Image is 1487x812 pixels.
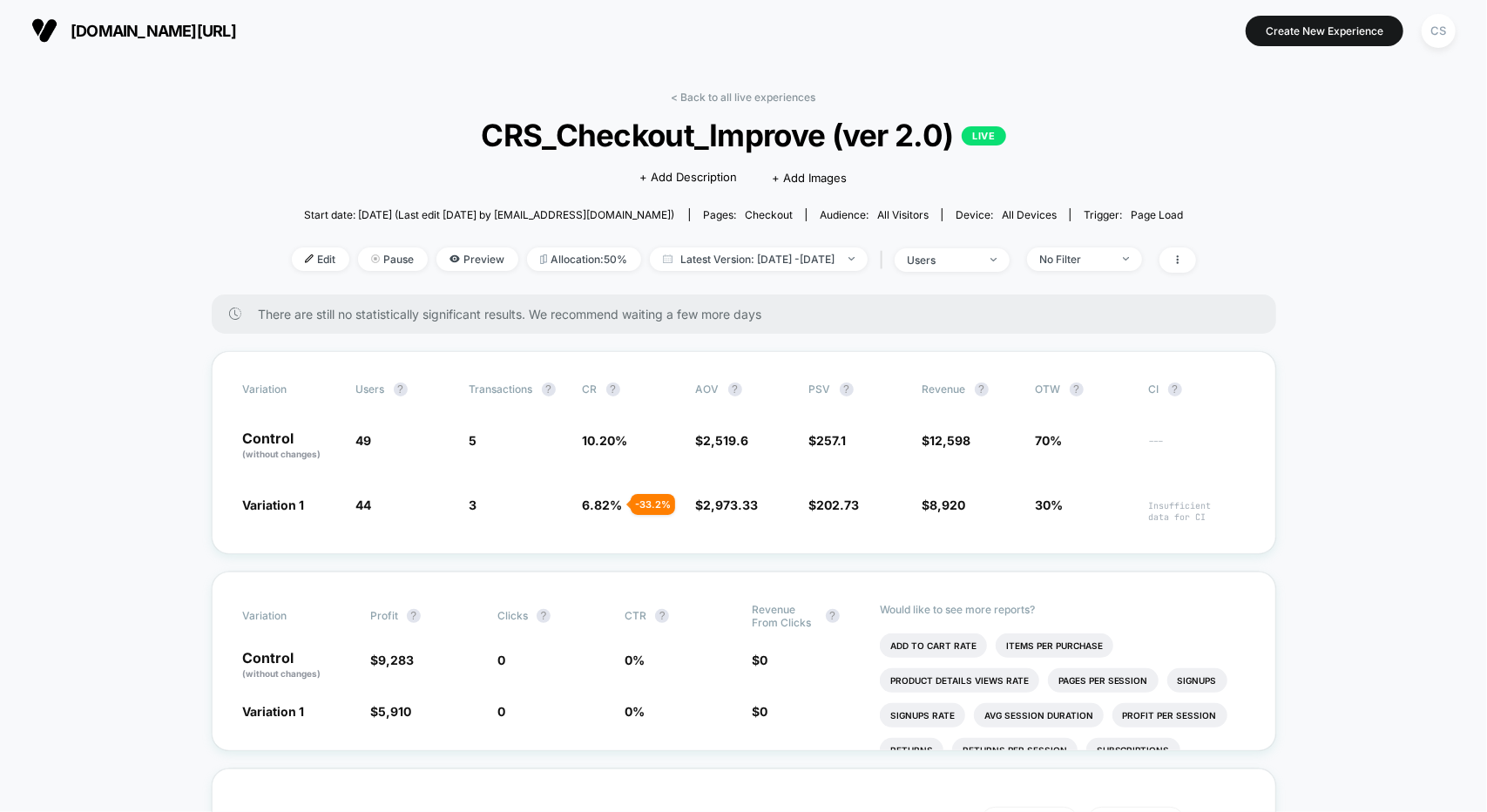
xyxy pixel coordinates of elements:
button: ? [407,609,421,623]
span: Preview [436,247,518,271]
li: Pages Per Session [1048,668,1159,693]
img: end [848,257,855,261]
span: Page Load [1131,208,1183,221]
span: Latest Version: [DATE] - [DATE] [650,247,868,271]
span: Revenue From Clicks [753,603,817,629]
span: 2,973.33 [704,497,759,512]
span: 257.1 [817,433,847,448]
span: $ [809,433,847,448]
a: < Back to all live experiences [672,91,816,104]
button: ? [394,382,408,396]
p: Control [243,431,339,461]
button: ? [728,382,742,396]
span: | [876,247,895,273]
button: ? [1070,382,1084,396]
li: Add To Cart Rate [880,633,987,658]
span: + Add Description [639,169,737,186]
span: AOV [696,382,720,396]
span: Revenue [923,382,966,396]
span: Device: [942,208,1070,221]
span: 12,598 [930,433,971,448]
span: [DOMAIN_NAME][URL] [71,22,236,40]
span: all devices [1002,208,1057,221]
li: Product Details Views Rate [880,668,1039,693]
span: 0 % [625,704,645,719]
span: 0 [760,704,768,719]
span: CRS_Checkout_Improve (ver 2.0) [336,117,1150,153]
span: Pause [358,247,428,271]
div: Pages: [703,208,793,221]
button: ? [542,382,556,396]
span: 8,920 [930,497,966,512]
span: All Visitors [877,208,929,221]
span: 5,910 [378,704,411,719]
span: --- [1149,436,1245,461]
span: 0 % [625,653,645,667]
span: OTW [1036,382,1132,396]
p: LIVE [962,126,1005,145]
span: $ [753,704,768,719]
img: calendar [663,254,673,263]
li: Signups [1167,668,1227,693]
span: 0 [497,704,505,719]
span: 10.20 % [583,433,628,448]
span: 0 [497,653,505,667]
span: 30% [1036,497,1064,512]
span: 49 [356,433,372,448]
div: CS [1422,14,1456,48]
span: Allocation: 50% [527,247,641,271]
img: end [990,258,997,261]
li: Returns [880,738,943,762]
li: Signups Rate [880,703,965,727]
span: $ [923,433,971,448]
span: Insufficient data for CI [1149,500,1245,523]
button: ? [975,382,989,396]
span: CR [583,382,598,396]
span: 2,519.6 [704,433,749,448]
span: $ [370,653,414,667]
div: No Filter [1040,253,1110,266]
span: Transactions [470,382,533,396]
li: Items Per Purchase [996,633,1113,658]
span: Start date: [DATE] (Last edit [DATE] by [EMAIL_ADDRESS][DOMAIN_NAME]) [304,208,674,221]
span: CI [1149,382,1245,396]
div: users [908,254,977,267]
span: There are still no statistically significant results. We recommend waiting a few more days [259,307,1241,321]
span: $ [809,497,860,512]
span: PSV [809,382,831,396]
button: [DOMAIN_NAME][URL] [26,17,241,44]
span: 3 [470,497,477,512]
img: edit [305,254,314,263]
span: 44 [356,497,372,512]
span: $ [696,497,759,512]
span: $ [370,704,411,719]
span: Variation 1 [243,497,305,512]
span: $ [753,653,768,667]
li: Subscriptions [1086,738,1180,762]
span: CTR [625,609,646,622]
span: Edit [292,247,349,271]
span: Profit [370,609,398,622]
button: ? [655,609,669,623]
span: $ [923,497,966,512]
span: Variation 1 [243,704,305,719]
span: checkout [745,208,793,221]
li: Returns Per Session [952,738,1078,762]
button: ? [1168,382,1182,396]
span: 0 [760,653,768,667]
span: 202.73 [817,497,860,512]
button: CS [1416,13,1461,49]
div: Audience: [820,208,929,221]
span: $ [696,433,749,448]
div: - 33.2 % [631,494,675,515]
span: 6.82 % [583,497,623,512]
span: (without changes) [243,449,321,459]
p: Control [243,651,353,680]
p: Would like to see more reports? [880,603,1245,616]
span: Variation [243,382,339,396]
span: (without changes) [243,668,321,679]
img: end [371,254,380,263]
li: Profit Per Session [1112,703,1227,727]
button: ? [606,382,620,396]
span: 5 [470,433,477,448]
